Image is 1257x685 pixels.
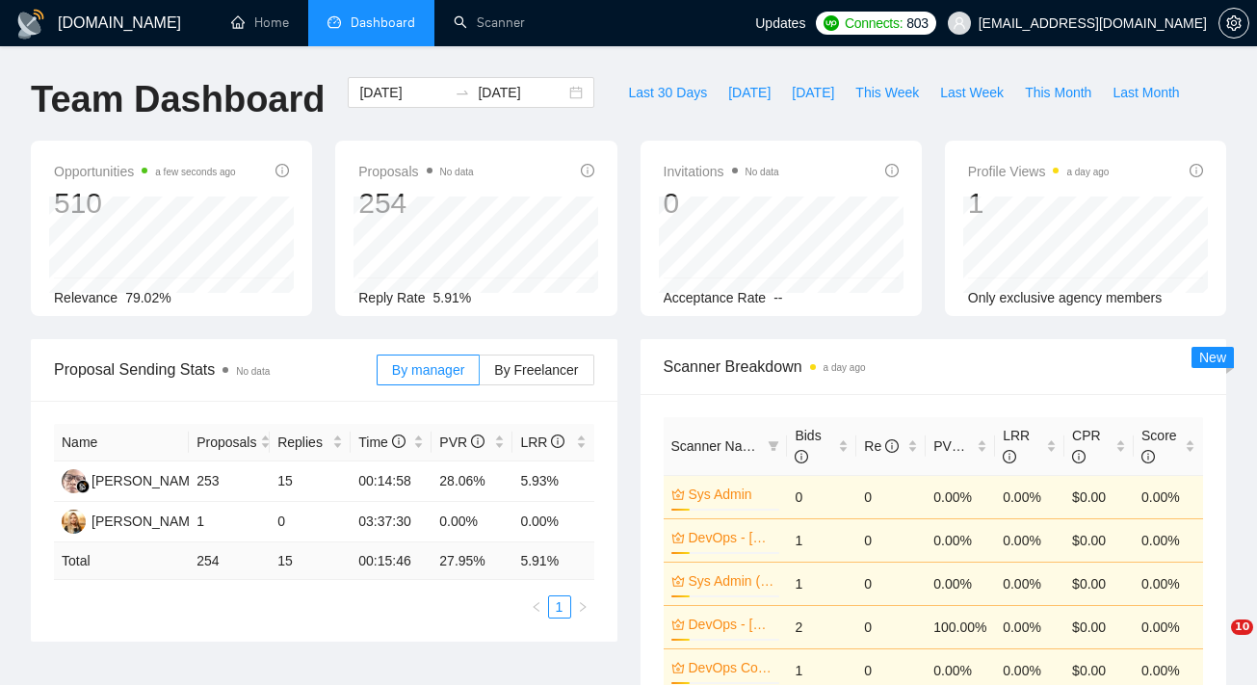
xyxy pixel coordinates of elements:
time: a few seconds ago [155,167,235,177]
span: Proposals [358,160,473,183]
span: Opportunities [54,160,236,183]
img: logo [15,9,46,40]
span: info-circle [1190,164,1203,177]
span: info-circle [471,435,484,448]
span: crown [671,487,685,501]
span: Re [864,438,899,454]
span: Replies [277,432,328,453]
button: setting [1218,8,1249,39]
div: 1 [968,185,1110,222]
td: 254 [189,542,270,580]
h1: Team Dashboard [31,77,325,122]
span: Scanner Breakdown [664,355,1204,379]
span: CPR [1072,428,1101,464]
span: No data [746,167,779,177]
span: Proposal Sending Stats [54,357,377,382]
span: By Freelancer [494,362,578,378]
th: Replies [270,424,351,461]
td: $0.00 [1064,518,1134,562]
button: Last 30 Days [617,77,718,108]
span: left [531,601,542,613]
span: Updates [755,15,805,31]
span: info-circle [551,435,564,448]
a: searchScanner [454,14,525,31]
span: right [577,601,589,613]
button: left [525,595,548,619]
span: info-circle [1072,450,1086,463]
div: [PERSON_NAME] [92,470,202,491]
img: gigradar-bm.png [76,480,90,493]
span: info-circle [885,164,899,177]
span: Last Week [940,82,1004,103]
td: 0.00% [1134,475,1203,518]
td: 00:15:46 [351,542,432,580]
a: DevOps - [GEOGRAPHIC_DATA] [689,614,776,635]
td: 0 [856,562,926,605]
span: PVR [439,435,484,450]
td: 00:14:58 [351,461,432,502]
td: 15 [270,461,351,502]
td: 0.00% [926,518,995,562]
td: 27.95 % [432,542,512,580]
input: Start date [359,82,447,103]
img: upwork-logo.png [824,15,839,31]
span: LRR [1003,428,1030,464]
span: crown [671,574,685,588]
span: filter [764,432,783,461]
a: Sys Admin [689,484,776,505]
span: Last 30 Days [628,82,707,103]
span: to [455,85,470,100]
span: crown [671,661,685,674]
td: 1 [787,562,856,605]
td: 0 [856,475,926,518]
span: dashboard [327,15,341,29]
button: This Week [845,77,930,108]
td: 0.00% [995,518,1064,562]
li: Previous Page [525,595,548,619]
span: By manager [392,362,464,378]
a: DevOps - [GEOGRAPHIC_DATA] [689,527,776,548]
div: 0 [664,185,779,222]
span: info-circle [1003,450,1016,463]
span: No data [236,366,270,377]
td: 03:37:30 [351,502,432,542]
a: HH[PERSON_NAME] [62,472,202,487]
span: Proposals [196,432,256,453]
td: 1 [189,502,270,542]
span: info-circle [795,450,808,463]
td: $0.00 [1064,605,1134,648]
td: 0.00% [1134,605,1203,648]
span: Invitations [664,160,779,183]
div: 510 [54,185,236,222]
div: [PERSON_NAME] [92,511,202,532]
span: 5.91% [433,290,472,305]
a: homeHome [231,14,289,31]
span: Score [1141,428,1177,464]
span: Only exclusive agency members [968,290,1163,305]
td: 0 [270,502,351,542]
td: 0 [787,475,856,518]
button: Last Week [930,77,1014,108]
td: $0.00 [1064,475,1134,518]
span: This Month [1025,82,1091,103]
span: crown [671,531,685,544]
span: swap-right [455,85,470,100]
a: Sys Admin (no budget) [689,570,776,592]
span: PVR [933,438,979,454]
span: Connects: [845,13,903,34]
input: End date [478,82,565,103]
span: filter [768,440,779,452]
td: $0.00 [1064,562,1134,605]
li: Next Page [571,595,594,619]
td: 0.00% [432,502,512,542]
span: info-circle [965,439,979,453]
span: -- [773,290,782,305]
span: [DATE] [728,82,771,103]
td: 0.00% [512,502,593,542]
span: 79.02% [125,290,170,305]
iframe: Intercom live chat [1192,619,1238,666]
span: info-circle [392,435,406,448]
span: Reply Rate [358,290,425,305]
td: 0 [856,605,926,648]
td: 1 [787,518,856,562]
